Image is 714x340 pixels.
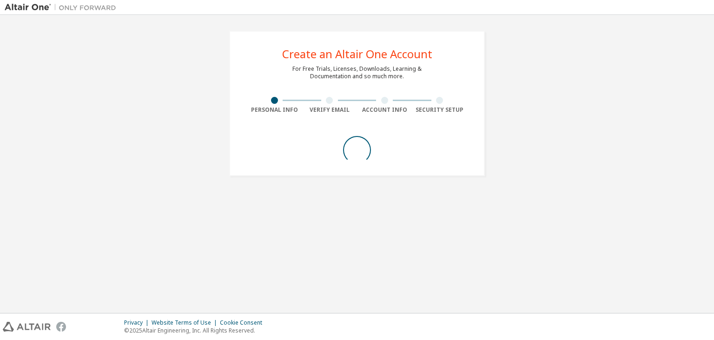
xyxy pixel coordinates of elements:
[412,106,468,114] div: Security Setup
[124,326,268,334] p: © 2025 Altair Engineering, Inc. All Rights Reserved.
[302,106,357,114] div: Verify Email
[56,322,66,332] img: facebook.svg
[357,106,412,114] div: Account Info
[5,3,121,12] img: Altair One
[282,48,432,60] div: Create an Altair One Account
[292,65,422,80] div: For Free Trials, Licenses, Downloads, Learning & Documentation and so much more.
[3,322,51,332] img: altair_logo.svg
[124,319,152,326] div: Privacy
[220,319,268,326] div: Cookie Consent
[152,319,220,326] div: Website Terms of Use
[247,106,302,114] div: Personal Info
